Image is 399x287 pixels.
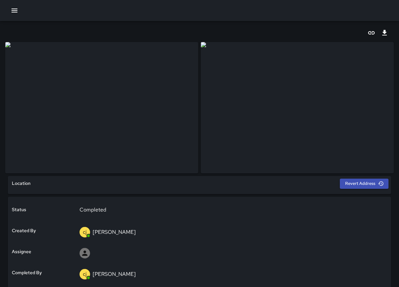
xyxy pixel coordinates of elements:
button: Copy link [365,26,378,39]
button: Export [378,26,391,39]
button: Revert Address [340,179,388,189]
p: Completed [80,206,383,214]
h6: Status [12,206,26,213]
p: [PERSON_NAME] [93,229,136,235]
h6: Assignee [12,248,31,255]
p: cj [83,228,87,236]
p: [PERSON_NAME] [93,271,136,277]
h6: Completed By [12,269,42,276]
img: request_images%2Fce0392f0-851a-11f0-aa6f-ef6fc82dfe76 [201,42,394,173]
p: cj [83,270,87,278]
h6: Created By [12,227,36,234]
h6: Location [12,180,31,187]
img: request_images%2Fcb963c70-851a-11f0-aa6f-ef6fc82dfe76 [5,42,198,173]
